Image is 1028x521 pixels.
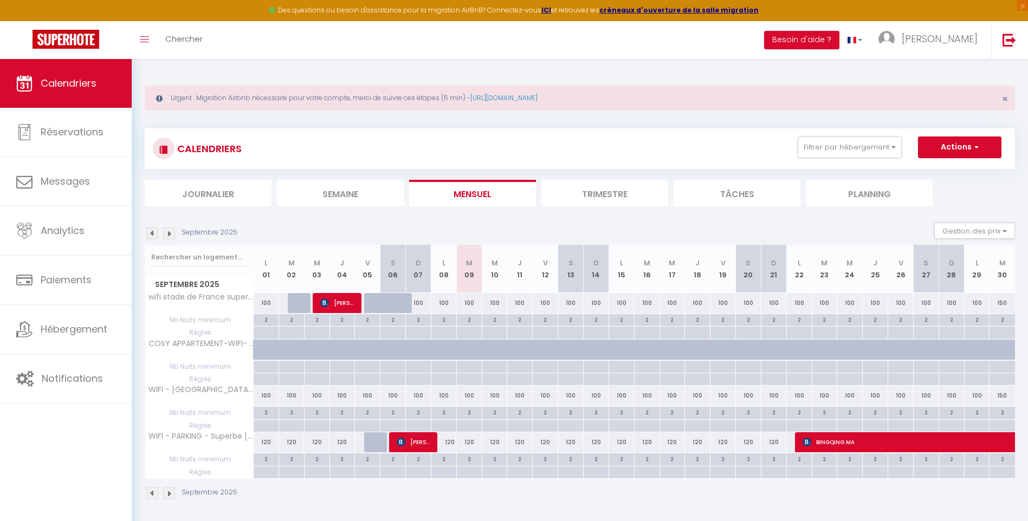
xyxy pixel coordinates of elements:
[599,5,759,15] a: créneaux d'ouverture de la salle migration
[558,314,583,324] div: 2
[568,258,573,268] abbr: S
[710,293,736,313] div: 100
[431,407,456,417] div: 2
[391,258,396,268] abbr: S
[456,245,482,293] th: 09
[786,245,812,293] th: 22
[380,245,406,293] th: 06
[710,245,736,293] th: 19
[145,373,253,385] span: Règles
[254,293,279,313] div: 100
[964,386,990,406] div: 100
[761,407,786,417] div: 2
[558,453,583,464] div: 2
[329,432,355,452] div: 120
[873,258,877,268] abbr: J
[254,432,279,452] div: 120
[964,245,990,293] th: 29
[541,5,551,15] a: ICI
[888,314,913,324] div: 2
[431,386,456,406] div: 100
[837,245,863,293] th: 24
[288,258,295,268] abbr: M
[147,293,255,301] span: wifi stade de France superbe T2 élégant et moderne
[264,258,268,268] abbr: L
[965,314,990,324] div: 2
[635,453,660,464] div: 2
[812,314,837,324] div: 2
[609,453,634,464] div: 2
[507,314,532,324] div: 2
[279,314,304,324] div: 2
[457,407,482,417] div: 2
[939,245,964,293] th: 28
[771,258,777,268] abbr: D
[923,258,928,268] abbr: S
[761,453,786,464] div: 2
[182,487,237,498] p: Septembre 2025
[837,293,863,313] div: 100
[674,180,800,206] li: Tâches
[786,293,812,313] div: 100
[406,314,431,324] div: 2
[145,453,253,465] span: Nb Nuits minimum
[863,245,888,293] th: 25
[355,407,380,417] div: 2
[584,314,609,324] div: 2
[999,258,1006,268] abbr: M
[304,432,329,452] div: 120
[913,245,939,293] th: 27
[533,407,558,417] div: 2
[812,453,837,464] div: 2
[990,453,1015,464] div: 2
[736,245,761,293] th: 20
[279,453,304,464] div: 2
[279,245,304,293] th: 02
[685,432,710,452] div: 120
[669,258,675,268] abbr: M
[635,407,660,417] div: 2
[634,386,660,406] div: 100
[145,180,271,206] li: Journalier
[145,361,253,373] span: Nb Nuits minimum
[174,136,242,161] h3: CALENDRIERS
[837,407,862,417] div: 2
[305,453,329,464] div: 2
[913,293,939,313] div: 100
[41,76,96,90] span: Calendriers
[380,453,405,464] div: 2
[888,245,914,293] th: 26
[533,386,558,406] div: 100
[660,293,685,313] div: 100
[279,407,304,417] div: 2
[798,136,902,158] button: Filtrer par hébergement
[863,293,888,313] div: 100
[870,21,991,59] a: ... [PERSON_NAME]
[821,258,827,268] abbr: M
[736,453,761,464] div: 2
[583,432,609,452] div: 120
[736,432,761,452] div: 120
[965,453,990,464] div: 2
[918,136,1001,158] button: Actions
[355,314,380,324] div: 2
[786,386,812,406] div: 100
[558,245,584,293] th: 13
[431,453,456,464] div: 2
[254,314,279,324] div: 2
[939,293,964,313] div: 100
[898,258,903,268] abbr: V
[644,258,650,268] abbr: M
[939,407,964,417] div: 2
[145,466,253,478] span: Règles
[406,245,431,293] th: 07
[761,386,786,406] div: 100
[812,293,837,313] div: 100
[466,258,473,268] abbr: M
[380,407,405,417] div: 2
[314,258,320,268] abbr: M
[710,453,735,464] div: 2
[533,453,558,464] div: 2
[1002,92,1008,106] span: ×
